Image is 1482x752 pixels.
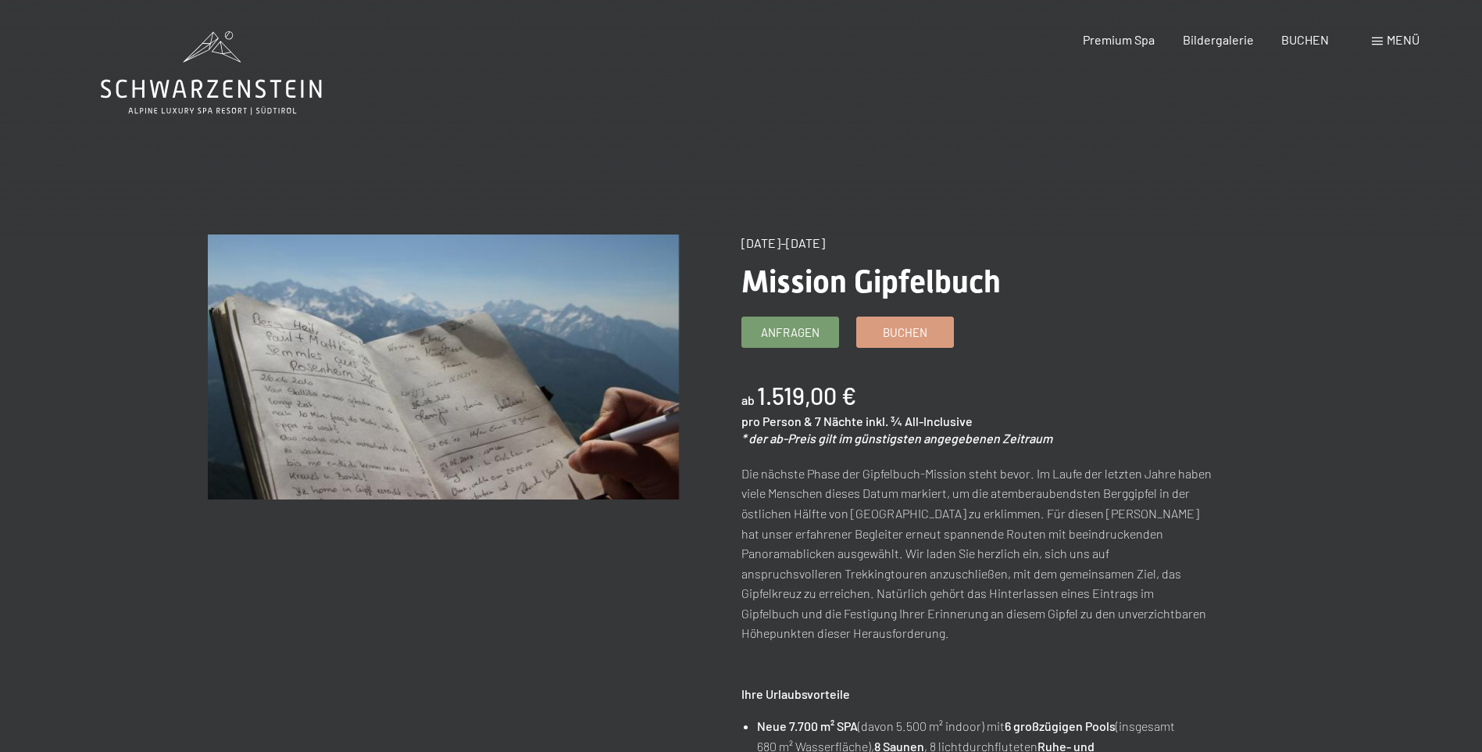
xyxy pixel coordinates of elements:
em: * der ab-Preis gilt im günstigsten angegebenen Zeitraum [741,431,1052,446]
strong: 6 großzügigen Pools [1005,718,1116,733]
p: Die nächste Phase der Gipfelbuch-Mission steht bevor. Im Laufe der letzten Jahre haben viele Mens... [741,464,1212,643]
span: Mission Gipfelbuch [741,263,1001,300]
a: Anfragen [742,317,838,347]
img: Mission Gipfelbuch [208,235,679,500]
span: ab [741,392,755,407]
strong: Ihre Urlaubsvorteile [741,686,850,701]
span: Menü [1387,32,1420,47]
b: 1.519,00 € [757,381,856,410]
a: Buchen [857,317,953,347]
span: pro Person & [741,414,812,428]
a: BUCHEN [1281,32,1329,47]
a: Bildergalerie [1183,32,1254,47]
span: inkl. ¾ All-Inclusive [866,414,973,428]
span: Anfragen [761,324,820,341]
span: [DATE]–[DATE] [741,235,825,250]
span: Buchen [883,324,927,341]
strong: Neue 7.700 m² SPA [757,718,858,733]
span: 7 Nächte [815,414,863,428]
a: Premium Spa [1083,32,1155,47]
